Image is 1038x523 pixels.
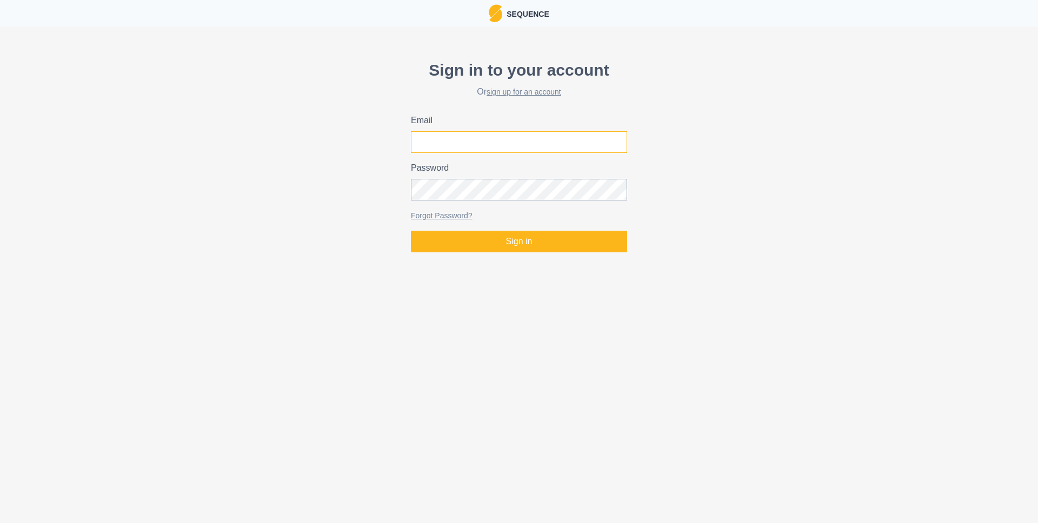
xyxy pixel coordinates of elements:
button: Sign in [411,231,627,252]
p: Sign in to your account [411,58,627,82]
a: LogoSequence [489,4,549,22]
label: Password [411,162,621,175]
p: Sequence [502,6,549,20]
a: sign up for an account [487,88,561,96]
img: Logo [489,4,502,22]
a: Forgot Password? [411,211,473,220]
h2: Or [411,86,627,97]
label: Email [411,114,621,127]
